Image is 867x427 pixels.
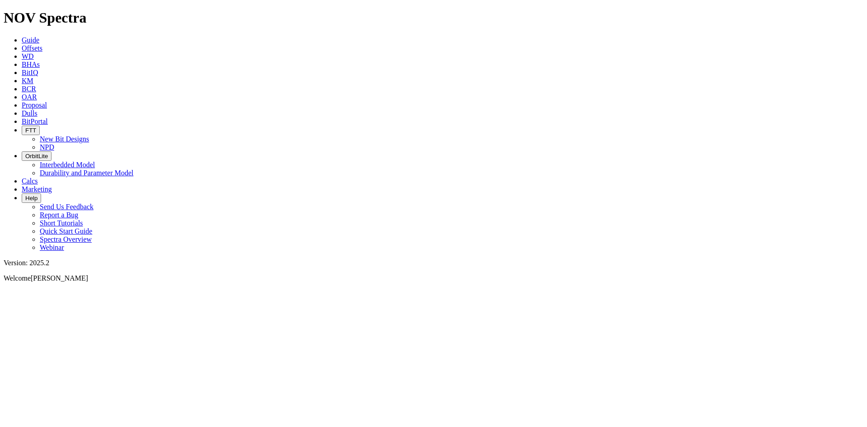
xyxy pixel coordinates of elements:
a: Send Us Feedback [40,203,93,211]
a: Durability and Parameter Model [40,169,134,177]
a: BCR [22,85,36,93]
a: OAR [22,93,37,101]
div: Version: 2025.2 [4,259,863,267]
a: Proposal [22,101,47,109]
a: Interbedded Model [40,161,95,169]
a: Guide [22,36,39,44]
span: FTT [25,127,36,134]
a: Dulls [22,109,37,117]
a: BitIQ [22,69,38,76]
span: [PERSON_NAME] [31,274,88,282]
a: New Bit Designs [40,135,89,143]
span: Help [25,195,37,202]
a: Short Tutorials [40,219,83,227]
a: Spectra Overview [40,235,92,243]
a: KM [22,77,33,84]
a: Calcs [22,177,38,185]
p: Welcome [4,274,863,282]
button: OrbitLite [22,151,51,161]
a: Report a Bug [40,211,78,219]
a: NPD [40,143,54,151]
a: Marketing [22,185,52,193]
h1: NOV Spectra [4,9,863,26]
span: OrbitLite [25,153,48,160]
a: BHAs [22,61,40,68]
a: BitPortal [22,117,48,125]
a: Offsets [22,44,42,52]
a: Webinar [40,244,64,251]
a: WD [22,52,34,60]
button: FTT [22,126,40,135]
button: Help [22,193,41,203]
a: Quick Start Guide [40,227,92,235]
